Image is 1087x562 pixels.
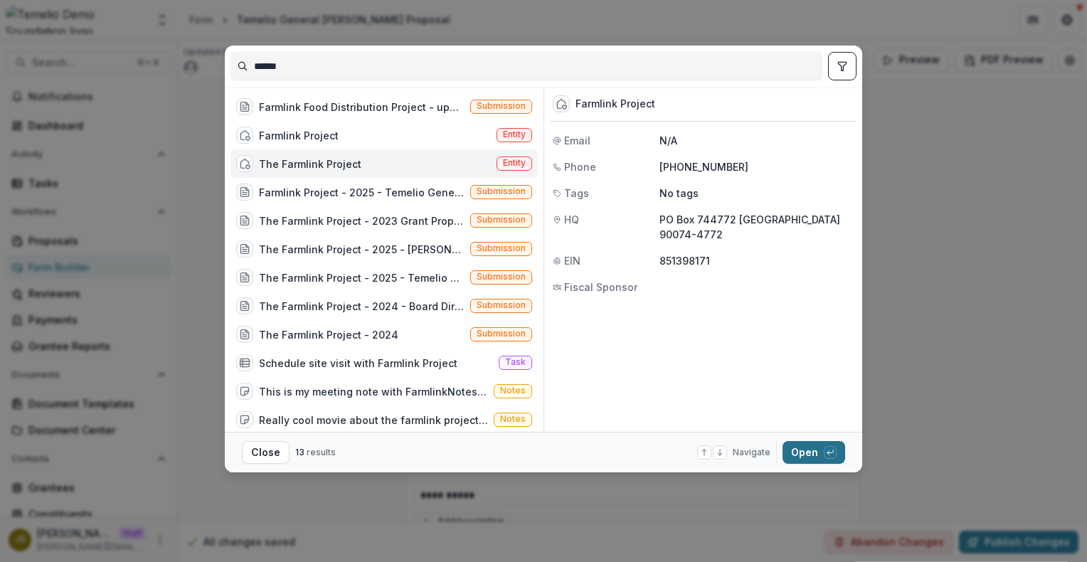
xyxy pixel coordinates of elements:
div: Schedule site visit with Farmlink Project [259,356,457,371]
p: [PHONE_NUMBER] [659,159,854,174]
span: results [307,447,336,457]
div: The Farmlink Project [259,157,361,171]
span: Submission [477,272,526,282]
span: Navigate [733,446,770,459]
span: Notes [500,386,526,396]
span: EIN [564,253,580,268]
p: No tags [659,186,699,201]
button: Close [242,441,290,464]
div: Farmlink Project [259,128,339,143]
div: Farmlink Project - 2025 - Temelio General Grant Proposal [259,185,465,200]
span: Email [564,133,590,148]
div: This is my meeting note with FarmlinkNotes Notes [259,384,488,399]
span: Submission [477,101,526,111]
p: 851398171 [659,253,854,268]
span: Entity [503,129,526,139]
span: HQ [564,212,579,227]
p: PO Box 744772 [GEOGRAPHIC_DATA] 90074-4772 [659,212,854,242]
p: N/A [659,133,854,148]
div: The Farmlink Project - 2024 [259,327,398,342]
div: The Farmlink Project - 2023 Grant Proposal [259,213,465,228]
span: Task [505,357,526,367]
div: Farmlink Project [576,98,655,110]
span: Fiscal Sponsor [564,280,637,295]
span: Submission [477,329,526,339]
div: The Farmlink Project - 2025 - Temelio General [PERSON_NAME] Proposal [259,270,465,285]
button: toggle filters [828,52,857,80]
span: Phone [564,159,596,174]
div: Really cool movie about the farmlink project in: [URL][DOMAIN_NAME] [259,413,488,428]
span: Submission [477,186,526,196]
div: The Farmlink Project - 2024 - Board Directed Grant [259,299,465,314]
button: Open [783,441,845,464]
div: Farmlink Food Distribution Project - updated [259,100,465,115]
span: Submission [477,215,526,225]
span: Tags [564,186,589,201]
span: Submission [477,300,526,310]
span: Submission [477,243,526,253]
span: Entity [503,158,526,168]
div: The Farmlink Project - 2025 - [PERSON_NAME] [259,242,465,257]
span: Notes [500,414,526,424]
span: 13 [295,447,304,457]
